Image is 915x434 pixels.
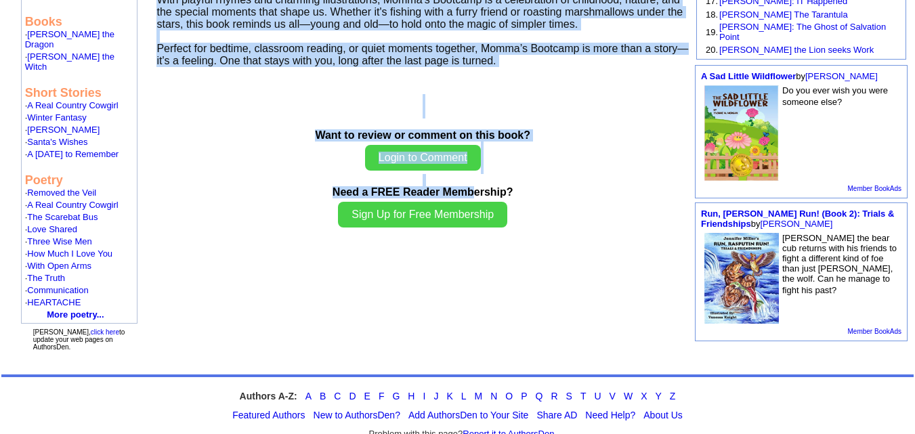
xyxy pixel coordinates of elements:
a: L [461,391,467,402]
font: · [25,200,119,210]
img: shim.gif [25,135,26,137]
a: K [446,391,452,402]
a: Member BookAds [848,328,901,335]
a: A Real Country Cowgirl [27,200,118,210]
font: · [25,212,98,222]
font: Do you ever wish you were someone else? [782,85,888,107]
a: F [379,391,385,402]
a: Run, [PERSON_NAME] Run! (Book 2): Trials & Friendships [701,209,894,229]
font: [PERSON_NAME], to update your web pages on AuthorsDen. [33,328,125,351]
a: [PERSON_NAME] the Witch [25,51,114,72]
b: Want to review or comment on this book? [315,129,530,141]
a: Login to Comment [365,152,481,163]
img: shim.gif [25,283,26,285]
a: Need Help? [585,410,635,420]
a: click here [91,328,119,336]
a: C [334,391,341,402]
a: About Us [643,410,683,420]
a: The Truth [27,273,65,283]
font: · [25,285,89,295]
a: W [624,391,633,402]
a: New to AuthorsDen? [314,410,400,420]
img: shim.gif [25,210,26,212]
a: HEARTACHE [27,297,81,307]
img: shim.gif [25,198,26,200]
a: N [490,391,497,402]
a: Add AuthorsDen to Your Site [408,410,528,420]
img: shim.gif [25,222,26,224]
a: Three Wise Men [27,236,91,246]
font: 19. [706,27,718,37]
font: · [25,261,91,271]
font: by [701,71,878,81]
img: shim.gif [25,147,26,149]
a: Q [536,391,543,402]
a: [PERSON_NAME] [27,125,100,135]
a: A Real Country Cowgirl [27,100,118,110]
a: The Scarebat Bus [27,212,98,222]
img: shim.gif [25,295,26,297]
font: · [25,188,97,198]
font: · [25,112,87,123]
a: E [364,391,370,402]
img: shim.gif [25,123,26,125]
img: shim.gif [25,271,26,273]
font: · [25,273,65,283]
a: [PERSON_NAME] [760,219,832,229]
a: With Open Arms [27,261,91,271]
a: G [392,391,400,402]
a: R [551,391,557,402]
button: Login to Comment [365,145,481,171]
a: Santa's Wishes [27,137,87,147]
a: O [505,391,513,402]
a: D [349,391,356,402]
a: A [DATE] to Remember [27,149,119,159]
b: Need a FREE Reader Membership? [333,186,513,198]
a: Featured Authors [232,410,305,420]
a: A [305,391,312,402]
a: A Sad Little Wildflower [701,71,796,81]
img: shim.gif [25,234,26,236]
a: [PERSON_NAME]: The Ghost of Salvation Point [719,22,886,42]
strong: Authors A-Z: [240,391,297,402]
img: 31513.jpg [704,233,779,324]
a: Member BookAds [848,185,901,192]
a: Z [670,391,676,402]
a: J [433,391,438,402]
img: shim.gif [25,246,26,248]
font: · [25,137,88,147]
img: shim.gif [25,49,26,51]
img: 79823.jpg [704,85,779,181]
a: U [594,391,601,402]
font: 18. [706,9,718,20]
a: P [521,391,527,402]
img: shim.gif [25,159,26,161]
b: Short Stories [25,86,102,100]
a: V [610,391,616,402]
b: Books [25,15,62,28]
a: [PERSON_NAME] the Dragon [25,29,114,49]
font: · [25,297,81,307]
font: · [25,248,112,259]
font: · [25,29,114,49]
img: shim.gif [25,72,26,74]
a: Love Shared [27,224,77,234]
font: · [25,51,114,72]
font: · [25,125,100,135]
a: H [408,391,414,402]
a: How Much I Love You [27,248,112,259]
font: · [25,236,92,246]
img: shim.gif [25,307,26,309]
a: M [475,391,483,402]
a: Share AD [536,410,577,420]
a: [PERSON_NAME] The Tarantula [719,9,848,20]
a: [PERSON_NAME] the Lion seeks Work [719,45,874,55]
font: by [701,209,894,229]
font: · [25,224,77,234]
img: shim.gif [25,259,26,261]
a: X [641,391,647,402]
a: [PERSON_NAME] [805,71,878,81]
a: More poetry... [47,309,104,320]
font: 20. [706,45,718,55]
a: B [320,391,326,402]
